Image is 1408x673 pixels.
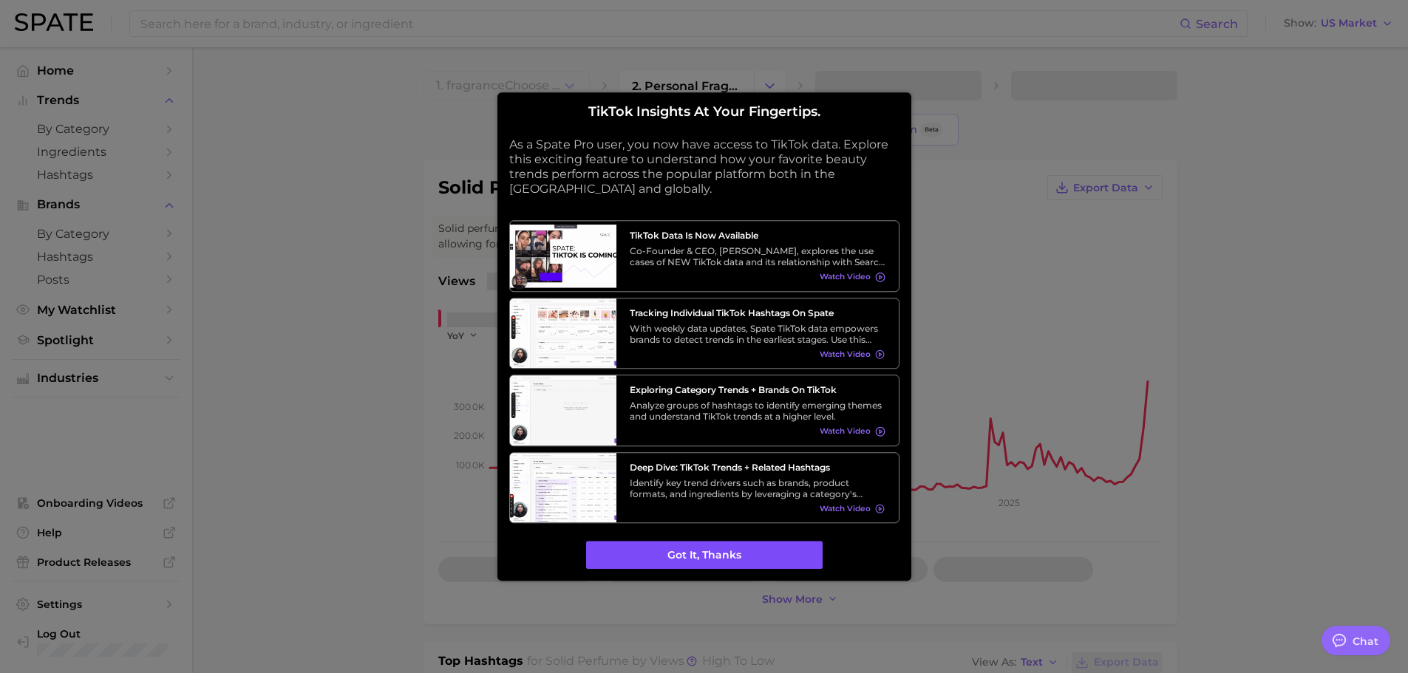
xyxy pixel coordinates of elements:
div: Co-Founder & CEO, [PERSON_NAME], explores the use cases of NEW TikTok data and its relationship w... [630,245,885,267]
div: Identify key trend drivers such as brands, product formats, and ingredients by leveraging a categ... [630,477,885,499]
a: Tracking Individual TikTok Hashtags on SpateWith weekly data updates, Spate TikTok data empowers ... [509,298,899,369]
h3: Exploring Category Trends + Brands on TikTok [630,384,885,395]
a: TikTok data is now availableCo-Founder & CEO, [PERSON_NAME], explores the use cases of NEW TikTok... [509,220,899,292]
span: Watch Video [820,349,871,359]
a: Exploring Category Trends + Brands on TikTokAnalyze groups of hashtags to identify emerging theme... [509,375,899,446]
h3: Tracking Individual TikTok Hashtags on Spate [630,307,885,318]
a: Deep Dive: TikTok Trends + Related HashtagsIdentify key trend drivers such as brands, product for... [509,452,899,524]
div: With weekly data updates, Spate TikTok data empowers brands to detect trends in the earliest stag... [630,323,885,345]
span: Watch Video [820,504,871,513]
div: Analyze groups of hashtags to identify emerging themes and understand TikTok trends at a higher l... [630,400,885,422]
span: Watch Video [820,273,871,282]
h3: Deep Dive: TikTok Trends + Related Hashtags [630,462,885,473]
p: As a Spate Pro user, you now have access to TikTok data. Explore this exciting feature to underst... [509,137,899,197]
button: Got it, thanks [586,542,823,570]
h2: TikTok insights at your fingertips. [509,104,899,120]
h3: TikTok data is now available [630,230,885,241]
span: Watch Video [820,427,871,437]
